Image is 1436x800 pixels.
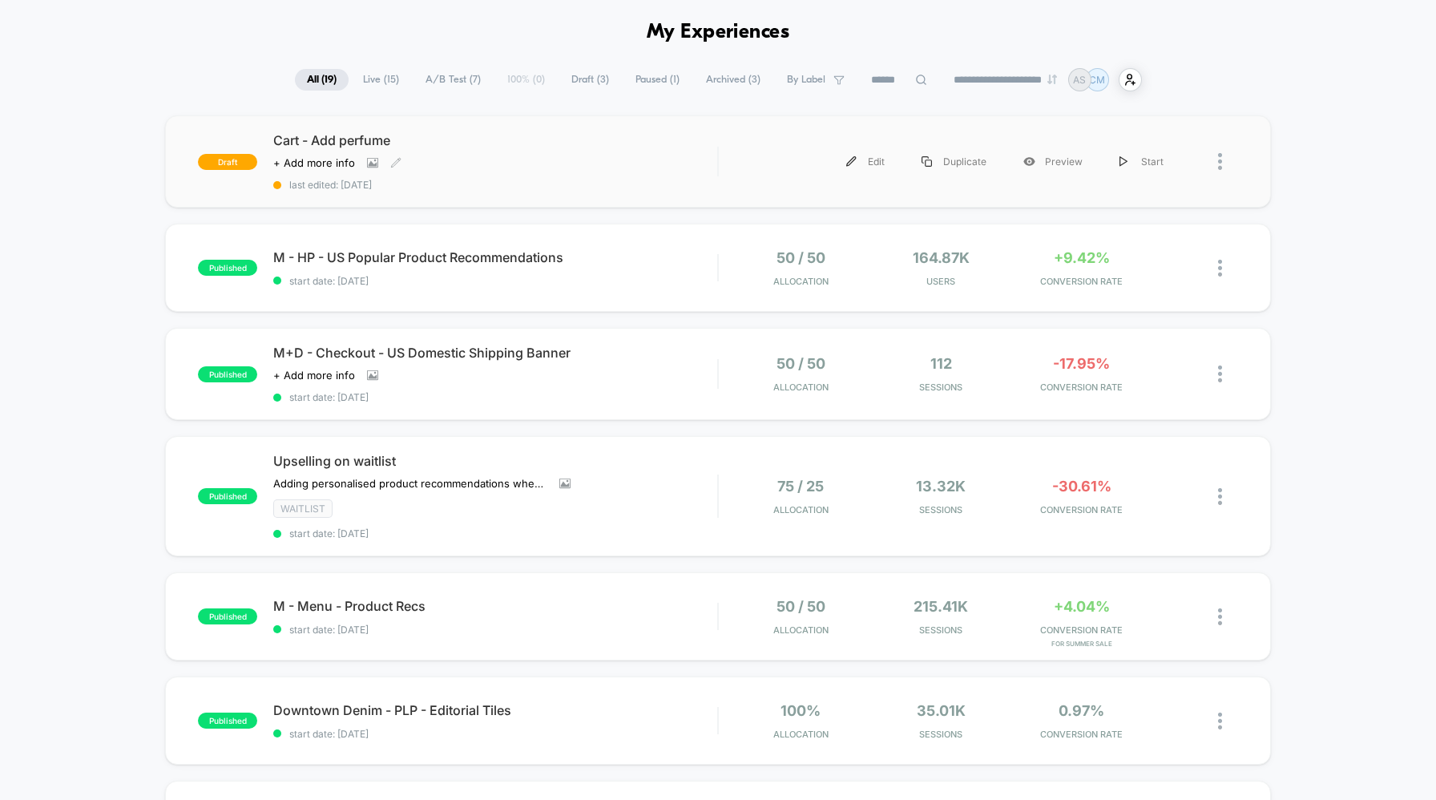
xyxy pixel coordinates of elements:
span: for Summer Sale [1015,640,1148,648]
img: close [1218,488,1222,505]
span: 215.41k [914,598,968,615]
span: Archived ( 3 ) [694,69,772,91]
span: -17.95% [1053,355,1110,372]
span: CONVERSION RATE [1015,624,1148,636]
span: last edited: [DATE] [273,179,717,191]
span: Allocation [773,624,829,636]
div: Edit [828,143,903,180]
span: 164.87k [913,249,970,266]
img: close [1218,713,1222,729]
span: Sessions [875,729,1007,740]
img: close [1218,260,1222,277]
span: +4.04% [1054,598,1110,615]
span: +9.42% [1054,249,1110,266]
span: 35.01k [917,702,966,719]
span: Draft ( 3 ) [559,69,621,91]
span: 50 / 50 [776,598,825,615]
span: start date: [DATE] [273,728,717,740]
span: CONVERSION RATE [1015,504,1148,515]
span: All ( 19 ) [295,69,349,91]
span: -30.61% [1052,478,1111,495]
span: 50 / 50 [776,249,825,266]
p: AS [1073,74,1086,86]
span: 100% [781,702,821,719]
span: Downtown Denim - PLP - Editorial Tiles [273,702,717,718]
span: Allocation [773,382,829,393]
span: 75 / 25 [777,478,824,495]
span: Adding personalised product recommendations when customers view a waitlist product. [273,477,547,490]
span: Sessions [875,624,1007,636]
span: 0.97% [1059,702,1104,719]
span: published [198,713,257,729]
img: menu [922,156,932,167]
img: menu [846,156,857,167]
span: start date: [DATE] [273,527,717,539]
span: published [198,260,257,276]
span: A/B Test ( 7 ) [413,69,493,91]
span: Users [875,276,1007,287]
span: Paused ( 1 ) [623,69,692,91]
img: end [1047,75,1057,84]
span: CONVERSION RATE [1015,276,1148,287]
span: CONVERSION RATE [1015,729,1148,740]
span: Live ( 15 ) [351,69,411,91]
span: published [198,488,257,504]
span: CONVERSION RATE [1015,382,1148,393]
div: Start [1101,143,1182,180]
span: Allocation [773,276,829,287]
span: published [198,366,257,382]
span: 50 / 50 [776,355,825,372]
img: close [1218,366,1222,382]
div: Duplicate [903,143,1005,180]
span: Sessions [875,382,1007,393]
img: close [1218,608,1222,625]
span: Sessions [875,504,1007,515]
span: By Label [787,74,825,86]
span: + Add more info [273,369,355,382]
span: M+D - Checkout - US Domestic Shipping Banner [273,345,717,361]
span: draft [198,154,257,170]
span: Cart - Add perfume [273,132,717,148]
span: start date: [DATE] [273,275,717,287]
div: Preview [1005,143,1101,180]
span: 112 [930,355,952,372]
p: CM [1089,74,1105,86]
span: 13.32k [916,478,966,495]
img: close [1218,153,1222,170]
span: Allocation [773,504,829,515]
span: M - HP - US Popular Product Recommendations [273,249,717,265]
span: + Add more info [273,156,355,169]
span: Upselling on waitlist [273,453,717,469]
span: M - Menu - Product Recs [273,598,717,614]
span: published [198,608,257,624]
h1: My Experiences [647,21,790,44]
img: menu [1119,156,1127,167]
span: start date: [DATE] [273,624,717,636]
span: waitlist [273,499,333,518]
span: Allocation [773,729,829,740]
span: start date: [DATE] [273,391,717,403]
